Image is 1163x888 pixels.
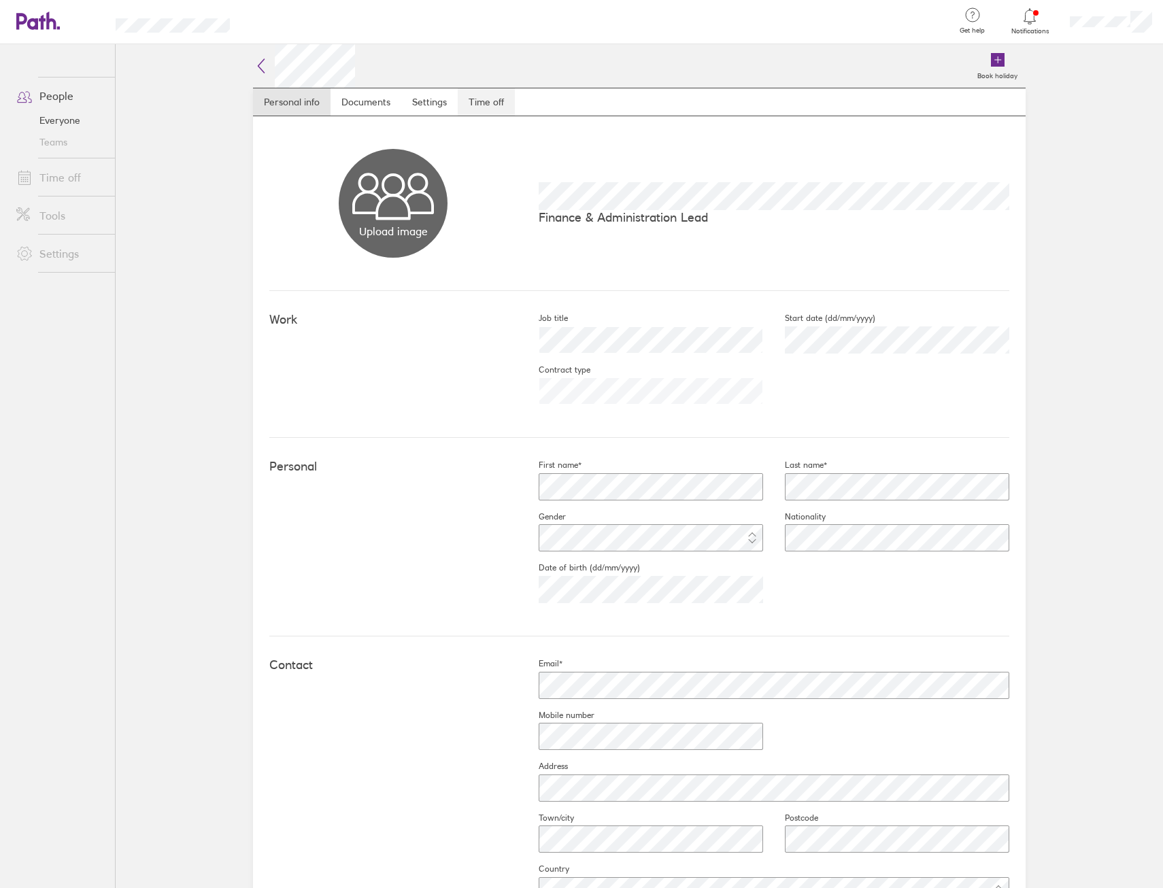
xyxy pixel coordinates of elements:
a: Book holiday [969,44,1026,88]
label: Mobile number [517,710,594,721]
label: Address [517,761,568,772]
label: Date of birth (dd/mm/yyyy) [517,562,640,573]
label: First name* [517,460,581,471]
label: Contract type [517,364,590,375]
p: Finance & Administration Lead [539,210,1009,224]
a: Documents [331,88,401,116]
a: Notifications [1008,7,1052,35]
a: Time off [5,164,115,191]
label: Job title [517,313,568,324]
a: Personal info [253,88,331,116]
label: Start date (dd/mm/yyyy) [763,313,875,324]
span: Notifications [1008,27,1052,35]
a: Settings [401,88,458,116]
a: People [5,82,115,109]
label: Book holiday [969,68,1026,80]
label: Last name* [763,460,827,471]
a: Time off [458,88,515,116]
a: Everyone [5,109,115,131]
label: Postcode [763,813,818,823]
label: Gender [517,511,566,522]
a: Tools [5,202,115,229]
h4: Work [269,313,517,327]
h4: Contact [269,658,517,672]
label: Email* [517,658,562,669]
a: Teams [5,131,115,153]
label: Nationality [763,511,826,522]
label: Town/city [517,813,574,823]
h4: Personal [269,460,517,474]
a: Settings [5,240,115,267]
span: Get help [950,27,994,35]
label: Country [517,864,569,874]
